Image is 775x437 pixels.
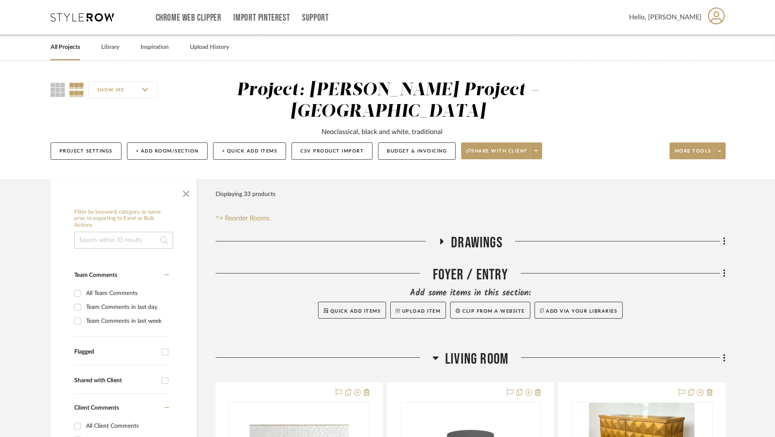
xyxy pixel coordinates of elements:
span: Share with client [466,148,528,161]
button: + Add Room/Section [127,142,208,160]
span: Hello, [PERSON_NAME] [629,12,702,22]
div: Project: [PERSON_NAME] Project - [GEOGRAPHIC_DATA] [237,81,539,121]
span: Client Comments [74,405,119,411]
button: Close [178,184,194,201]
button: Upload Item [390,302,446,319]
div: Team Comments in last week [86,314,167,328]
a: All Projects [51,42,80,53]
span: Living Room [445,350,508,368]
a: Upload History [190,42,229,53]
button: More tools [670,142,726,159]
div: All Team Comments [86,287,167,300]
a: Support [302,14,329,21]
a: Chrome Web Clipper [156,14,221,21]
span: Quick Add Items [330,309,381,314]
span: Team Comments [74,272,117,278]
span: Reorder Rooms [225,213,270,223]
div: Shared with Client [74,377,157,384]
a: Import Pinterest [233,14,290,21]
span: More tools [675,148,711,161]
button: + Quick Add Items [213,142,286,160]
div: Team Comments in last day [86,300,167,314]
a: Inspiration [140,42,169,53]
button: Budget & Invoicing [378,142,456,160]
button: Reorder Rooms [216,213,270,223]
button: CSV Product Import [292,142,373,160]
input: Search within 33 results [74,232,173,249]
button: Clip from a website [450,302,530,319]
span: Drawings [451,234,502,252]
div: All Client Comments [86,419,167,433]
div: Neoclassical, black and white, traditional [321,127,443,137]
h6: Filter by keyword, category or name prior to exporting to Excel or Bulk Actions [74,209,173,229]
button: Quick Add Items [318,302,386,319]
button: Project Settings [51,142,122,160]
button: Share with client [461,142,542,159]
a: Library [101,42,119,53]
div: Flagged [74,349,157,356]
button: Add via your libraries [535,302,623,319]
div: Displaying 33 products [216,186,275,203]
div: Add some items in this section: [216,287,726,299]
